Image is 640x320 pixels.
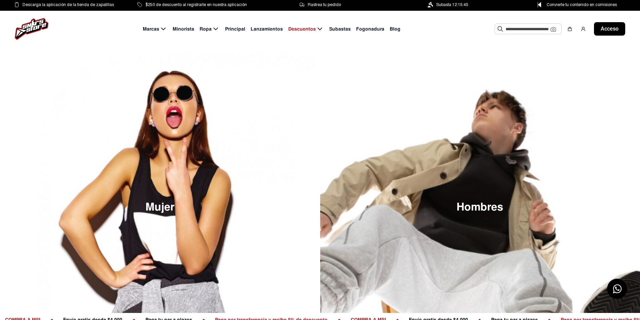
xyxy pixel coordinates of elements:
[200,26,212,32] font: Ropa
[23,2,114,7] font: Descarga la aplicación de la tienda de zapatillas
[288,26,316,32] font: Descuentos
[547,2,617,7] font: Convierte tu contenido en comisiones
[535,2,544,7] img: Icono de punto de control
[436,2,468,7] font: Subasta 12:15:45
[601,26,618,32] font: Acceso
[173,26,194,32] font: Minorista
[390,26,400,32] font: Blog
[251,26,283,32] font: Lanzamientos
[308,2,341,7] font: Rastrea tu pedido
[225,26,245,32] font: Principal
[581,26,586,32] img: usuario
[143,26,159,32] font: Marcas
[145,2,247,7] font: $250 de descuento al registrarte en nuestra aplicación
[551,27,556,32] img: Cámara
[498,26,503,32] img: Buscar
[145,200,174,214] font: Mujer
[567,26,572,32] img: compras
[457,200,503,214] font: Hombres
[15,18,48,40] img: logo
[329,26,351,32] font: Subastas
[356,26,384,32] font: Fogonadura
